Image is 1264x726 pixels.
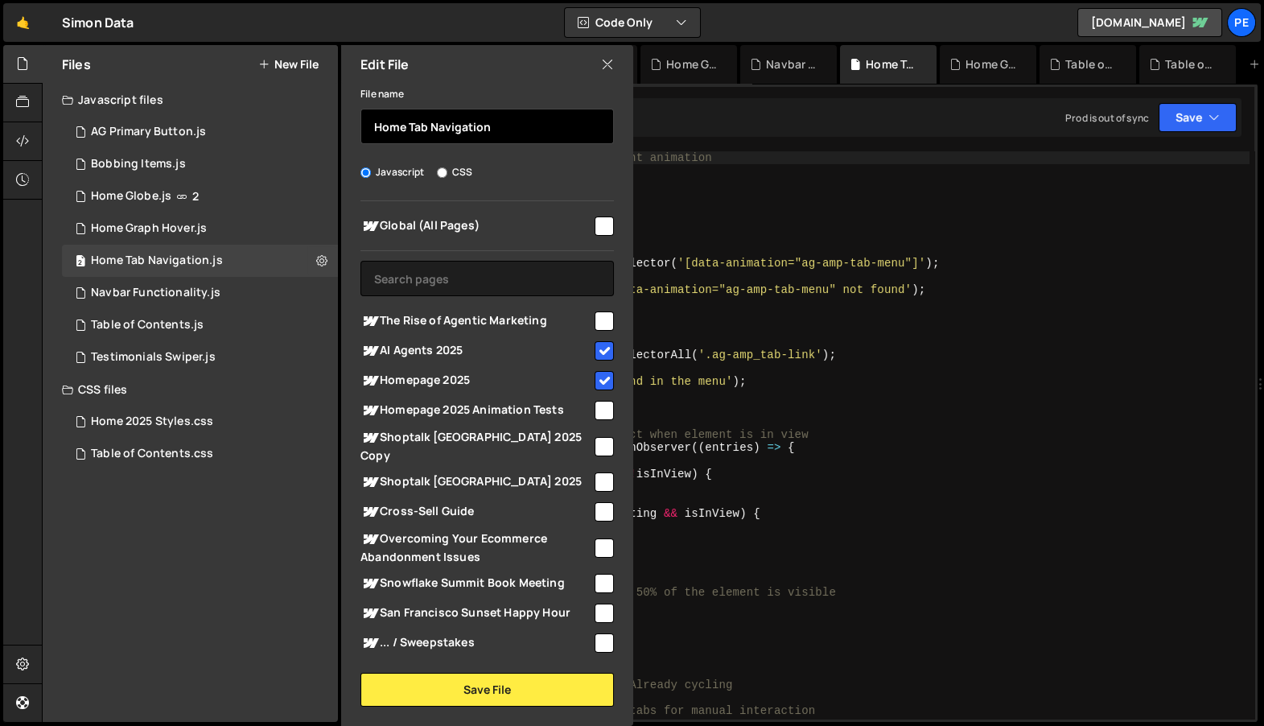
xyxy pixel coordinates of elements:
[3,3,43,42] a: 🤙
[62,341,338,373] div: 16753/45792.js
[360,604,592,623] span: San Francisco Sunset Happy Hour
[43,84,338,116] div: Javascript files
[666,56,718,72] div: Home Globe.js
[91,125,206,139] div: AG Primary Button.js
[62,13,134,32] div: Simon Data
[360,217,592,236] span: Global (All Pages)
[91,189,171,204] div: Home Globe.js
[62,438,338,470] div: 16753/46419.css
[360,164,425,180] label: Javascript
[360,341,592,361] span: AI Agents 2025
[360,428,592,464] span: Shoptalk [GEOGRAPHIC_DATA] 2025 Copy
[1065,56,1117,72] div: Table of Contents.css
[360,633,592,653] span: ... / Sweepstakes
[43,373,338,406] div: CSS files
[91,318,204,332] div: Table of Contents.js
[360,502,592,522] span: Cross-Sell Guide
[360,673,614,707] button: Save File
[91,350,216,365] div: Testimonials Swiper.js
[62,277,338,309] div: Navbar Functionality.js
[62,56,91,73] h2: Files
[192,190,199,203] span: 2
[360,86,404,102] label: File name
[62,180,338,212] div: 16753/46016.js
[437,167,447,178] input: CSS
[360,261,614,296] input: Search pages
[91,221,207,236] div: Home Graph Hover.js
[62,406,338,438] div: 16753/45793.css
[76,256,85,269] span: 2
[866,56,917,72] div: Home Tab Navigation.js
[91,254,223,268] div: Home Tab Navigation.js
[62,309,338,341] div: 16753/46418.js
[258,58,319,71] button: New File
[1227,8,1256,37] a: Pe
[62,148,338,180] div: 16753/46060.js
[965,56,1017,72] div: Home Graph Hover.js
[1159,103,1237,132] button: Save
[437,164,472,180] label: CSS
[360,109,614,144] input: Name
[360,167,371,178] input: Javascript
[91,157,186,171] div: Bobbing Items.js
[62,245,338,277] div: 16753/46062.js
[91,415,213,429] div: Home 2025 Styles.css
[360,472,592,492] span: Shoptalk [GEOGRAPHIC_DATA] 2025
[1165,56,1217,72] div: Table of Contents.js
[91,286,220,300] div: Navbar Functionality.js
[62,212,338,245] div: 16753/45758.js
[360,530,592,565] span: Overcoming Your Ecommerce Abandonment Issues
[62,116,338,148] div: 16753/45990.js
[1065,111,1149,125] div: Prod is out of sync
[565,8,700,37] button: Code Only
[766,56,817,72] div: Navbar Functionality.js
[1077,8,1222,37] a: [DOMAIN_NAME]
[360,371,592,390] span: Homepage 2025
[360,401,592,420] span: Homepage 2025 Animation Tests
[91,447,213,461] div: Table of Contents.css
[360,574,592,593] span: Snowflake Summit Book Meeting
[360,311,592,331] span: The Rise of Agentic Marketing
[360,56,409,73] h2: Edit File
